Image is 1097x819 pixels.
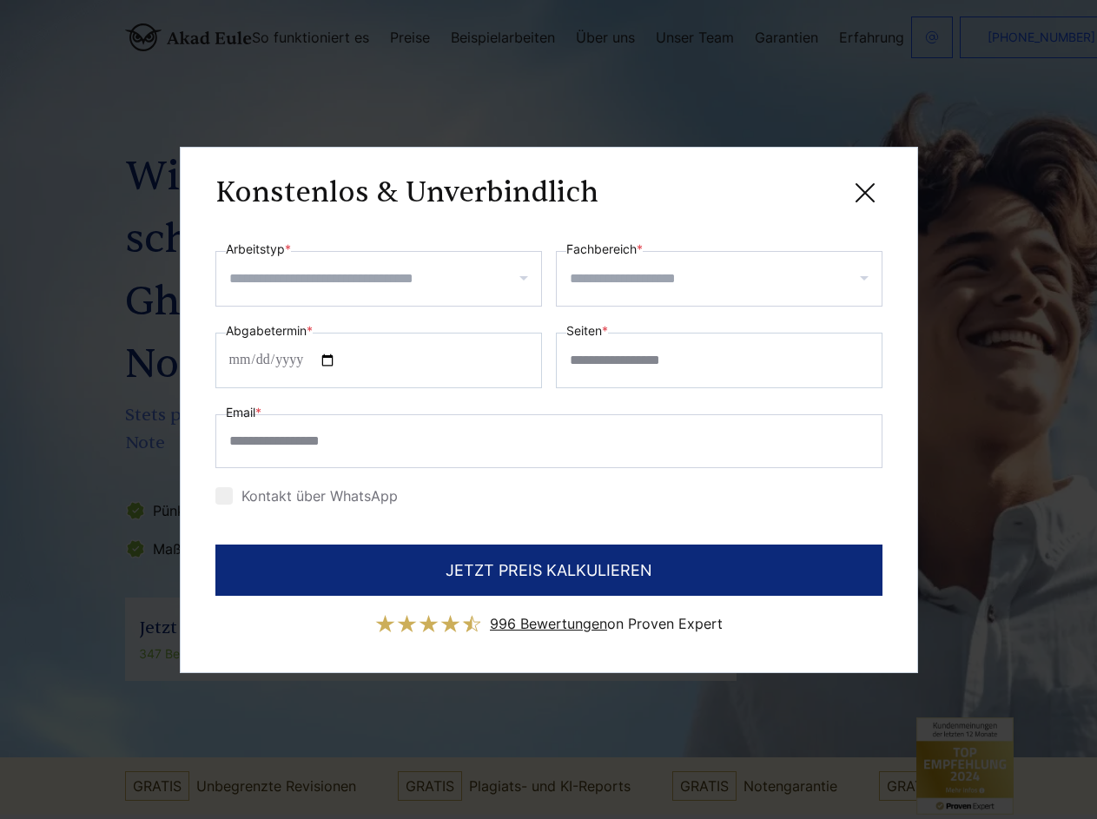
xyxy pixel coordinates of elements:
span: 996 Bewertungen [490,615,607,632]
label: Fachbereich [566,239,643,260]
button: JETZT PREIS KALKULIEREN [215,545,882,596]
label: Abgabetermin [226,320,313,341]
label: Seiten [566,320,608,341]
label: Arbeitstyp [226,239,291,260]
label: Email [226,402,261,423]
h3: Konstenlos & Unverbindlich [215,175,598,210]
label: Kontakt über WhatsApp [215,487,398,505]
div: on Proven Expert [490,610,723,637]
